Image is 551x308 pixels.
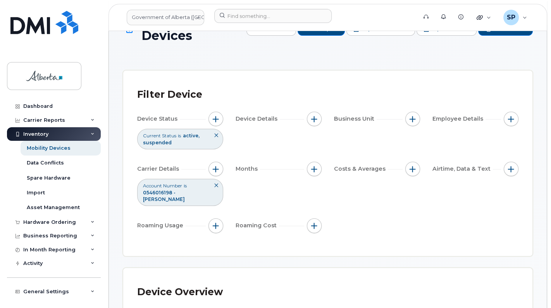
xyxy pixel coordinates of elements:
span: Costs & Averages [334,165,388,173]
span: Airtime, Data & Text [432,165,493,173]
input: Find something... [214,9,332,23]
span: Business Unit [334,115,377,123]
div: Device Overview [137,282,223,302]
span: Current Status [143,132,176,139]
span: Months [236,165,260,173]
span: is [178,132,181,139]
span: suspended [143,140,172,145]
span: Roaming Usage [137,221,186,230]
span: Employee Details [432,115,486,123]
span: Roaming Cost [236,221,279,230]
span: SP [507,13,515,22]
span: Device Status [137,115,180,123]
span: active [183,133,200,138]
span: Account Number [143,182,182,189]
span: Mobility Devices [141,15,243,42]
span: Carrier Details [137,165,181,173]
div: Quicklinks [471,10,496,25]
a: Government of Alberta (GOA) [127,10,204,25]
span: 0546016198 - [PERSON_NAME] [143,190,185,202]
span: is [184,182,187,189]
span: Device Details [236,115,280,123]
div: Susannah Parlee [498,10,532,25]
div: Filter Device [137,85,202,105]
